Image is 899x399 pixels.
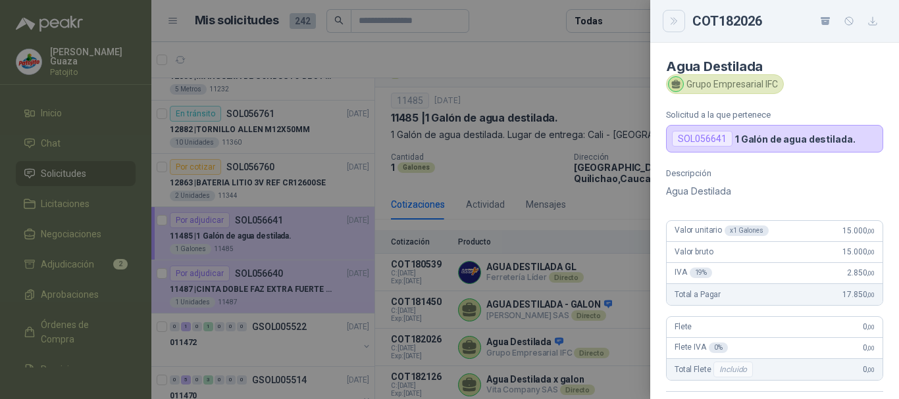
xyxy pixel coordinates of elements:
[842,290,875,299] span: 17.850
[675,247,713,256] span: Valor bruto
[666,110,883,120] p: Solicitud a la que pertenece
[863,343,875,352] span: 0
[666,59,883,74] h4: Agua Destilada
[867,248,875,256] span: ,00
[867,270,875,277] span: ,00
[666,183,883,199] p: Agua Destilada
[672,131,732,147] div: SOL056641
[735,133,855,145] p: 1 Galón de agua destilada.
[690,268,713,278] div: 19 %
[675,268,712,278] span: IVA
[675,322,692,331] span: Flete
[867,227,875,235] span: ,00
[725,225,769,236] div: x 1 Galones
[692,11,883,32] div: COT182026
[863,365,875,374] span: 0
[867,344,875,352] span: ,00
[675,225,769,236] span: Valor unitario
[867,366,875,373] span: ,00
[666,168,883,178] p: Descripción
[675,290,721,299] span: Total a Pagar
[867,323,875,331] span: ,00
[842,226,875,235] span: 15.000
[863,322,875,331] span: 0
[666,13,682,29] button: Close
[666,74,784,94] div: Grupo Empresarial IFC
[709,342,728,353] div: 0 %
[713,362,753,377] div: Incluido
[842,247,875,256] span: 15.000
[675,342,728,353] span: Flete IVA
[675,362,756,377] span: Total Flete
[847,268,875,277] span: 2.850
[867,291,875,298] span: ,00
